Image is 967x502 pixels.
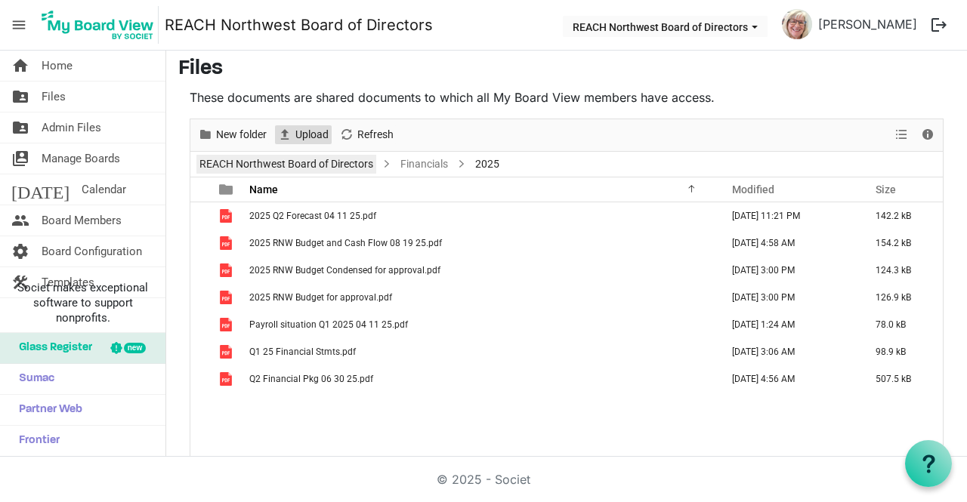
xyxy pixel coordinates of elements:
p: These documents are shared documents to which all My Board View members have access. [190,88,944,106]
td: is template cell column header type [210,284,245,311]
img: My Board View Logo [37,6,159,44]
div: Refresh [334,119,399,151]
td: checkbox [190,365,210,393]
a: [PERSON_NAME] [812,9,923,39]
span: New folder [215,125,268,144]
span: Frontier [11,426,60,456]
span: Societ makes exceptional software to support nonprofits. [7,280,159,325]
td: 124.3 kB is template cell column header Size [860,257,943,284]
span: Modified [732,183,774,196]
button: Refresh [337,125,397,144]
td: 2025 RNW Budget and Cash Flow 08 19 25.pdf is template cell column header Name [245,229,716,257]
div: New folder [193,119,272,151]
td: April 11, 2025 11:21 PM column header Modified [716,202,860,229]
span: Files [42,82,66,112]
td: is template cell column header type [210,338,245,365]
span: Glass Register [11,333,92,363]
a: REACH Northwest Board of Directors [196,155,376,174]
img: xNcca4RRyg0UDEizl6vavh_oV_zajZ-egsVvuq0KMR1dYo1R1Y746B5yP5oX2tHc_nlwffgkDc68gwoorz6olQ_thumb.png [782,9,812,39]
span: 2025 [472,155,502,174]
span: construction [11,267,29,297]
h3: Files [178,57,955,82]
span: 2025 RNW Budget and Cash Flow 08 19 25.pdf [249,238,442,248]
td: 507.5 kB is template cell column header Size [860,365,943,393]
button: View dropdownbutton [892,125,910,144]
td: 78.0 kB is template cell column header Size [860,311,943,338]
td: August 20, 2025 4:58 AM column header Modified [716,229,860,257]
td: Q2 Financial Pkg 06 30 25.pdf is template cell column header Name [245,365,716,393]
span: 2025 Q2 Forecast 04 11 25.pdf [249,211,376,221]
td: is template cell column header type [210,229,245,257]
span: settings [11,236,29,266]
td: Q1 25 Financial Stmts.pdf is template cell column header Name [245,338,716,365]
span: Home [42,51,73,81]
td: checkbox [190,311,210,338]
div: Upload [272,119,334,151]
td: 126.9 kB is template cell column header Size [860,284,943,311]
span: Q2 Financial Pkg 06 30 25.pdf [249,374,373,384]
td: checkbox [190,338,210,365]
span: switch_account [11,143,29,174]
button: New folder [196,125,270,144]
td: February 01, 2025 3:00 PM column header Modified [716,284,860,311]
span: Size [876,183,896,196]
span: Refresh [356,125,395,144]
td: is template cell column header type [210,311,245,338]
td: Payroll situation Q1 2025 04 11 25.pdf is template cell column header Name [245,311,716,338]
td: is template cell column header type [210,365,245,393]
td: February 01, 2025 3:00 PM column header Modified [716,257,860,284]
span: people [11,205,29,236]
td: August 20, 2025 4:56 AM column header Modified [716,365,860,393]
span: [DATE] [11,174,70,205]
span: Partner Web [11,395,82,425]
span: Upload [294,125,330,144]
button: Details [918,125,938,144]
td: is template cell column header type [210,257,245,284]
span: folder_shared [11,82,29,112]
td: April 07, 2025 3:06 AM column header Modified [716,338,860,365]
button: logout [923,9,955,41]
a: REACH Northwest Board of Directors [165,10,433,40]
td: 2025 Q2 Forecast 04 11 25.pdf is template cell column header Name [245,202,716,229]
td: checkbox [190,257,210,284]
span: Board Configuration [42,236,142,266]
td: checkbox [190,229,210,257]
a: Financials [397,155,451,174]
span: Q1 25 Financial Stmts.pdf [249,346,356,357]
td: April 12, 2025 1:24 AM column header Modified [716,311,860,338]
a: © 2025 - Societ [437,472,530,487]
td: 98.9 kB is template cell column header Size [860,338,943,365]
td: checkbox [190,202,210,229]
span: Payroll situation Q1 2025 04 11 25.pdf [249,319,408,330]
span: Board Members [42,205,122,236]
span: home [11,51,29,81]
span: Manage Boards [42,143,120,174]
td: 154.2 kB is template cell column header Size [860,229,943,257]
a: My Board View Logo [37,6,165,44]
div: Details [915,119,941,151]
td: 2025 RNW Budget Condensed for approval.pdf is template cell column header Name [245,257,716,284]
div: new [124,343,146,353]
span: folder_shared [11,112,29,143]
div: View [889,119,915,151]
td: 142.2 kB is template cell column header Size [860,202,943,229]
span: Templates [42,267,94,297]
button: Upload [275,125,332,144]
span: 2025 RNW Budget for approval.pdf [249,292,392,303]
button: REACH Northwest Board of Directors dropdownbutton [563,16,768,37]
span: Name [249,183,278,196]
span: Admin Files [42,112,101,143]
span: Sumac [11,364,54,394]
span: Calendar [82,174,126,205]
td: checkbox [190,284,210,311]
span: menu [5,11,33,39]
td: is template cell column header type [210,202,245,229]
span: 2025 RNW Budget Condensed for approval.pdf [249,265,440,276]
td: 2025 RNW Budget for approval.pdf is template cell column header Name [245,284,716,311]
